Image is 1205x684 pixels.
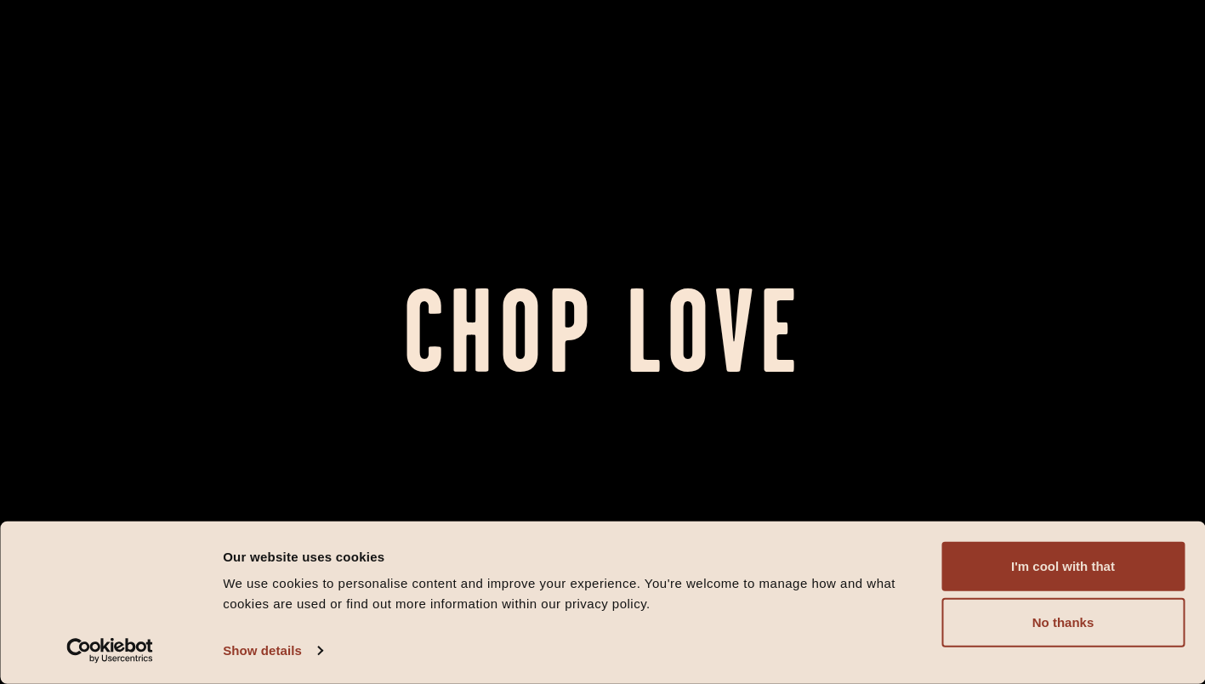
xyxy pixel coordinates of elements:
div: Our website uses cookies [223,546,922,567]
button: I'm cool with that [941,542,1185,591]
button: No thanks [941,598,1185,647]
div: We use cookies to personalise content and improve your experience. You're welcome to manage how a... [223,573,922,614]
a: Show details [223,638,321,664]
a: Usercentrics Cookiebot - opens in a new window [36,638,185,664]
